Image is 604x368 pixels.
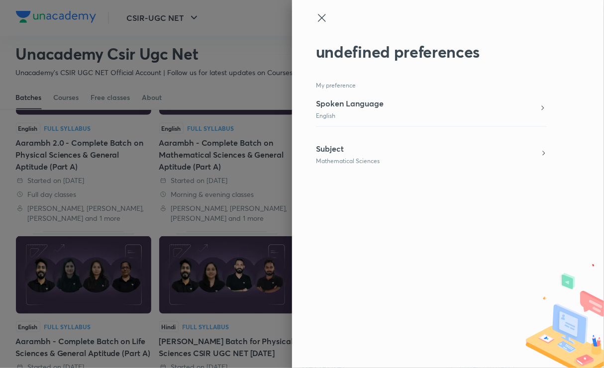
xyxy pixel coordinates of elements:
[316,111,384,120] p: English
[316,157,380,166] p: Mathematical Sciences
[316,82,547,90] p: My preference
[500,264,604,368] img: pref-image
[316,143,380,155] h5: Subject
[316,42,547,62] h2: undefined preferences
[316,97,384,109] h5: Spoken Language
